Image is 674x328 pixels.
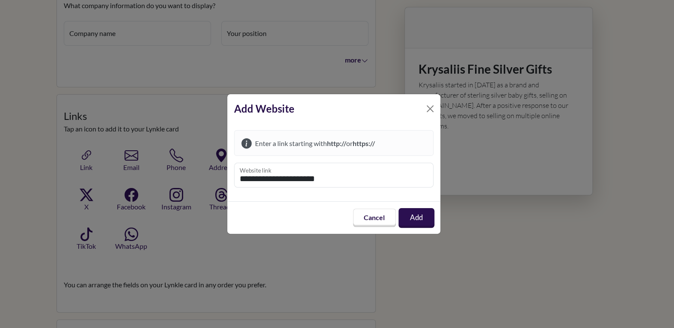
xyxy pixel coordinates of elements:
strong: http:// [327,139,346,147]
button: Close [423,102,437,116]
span: Enter a link starting with or [255,139,375,147]
button: Cancel [353,209,396,227]
strong: https:// [353,139,375,147]
strong: Add Website [234,102,294,115]
button: Add [398,208,434,228]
